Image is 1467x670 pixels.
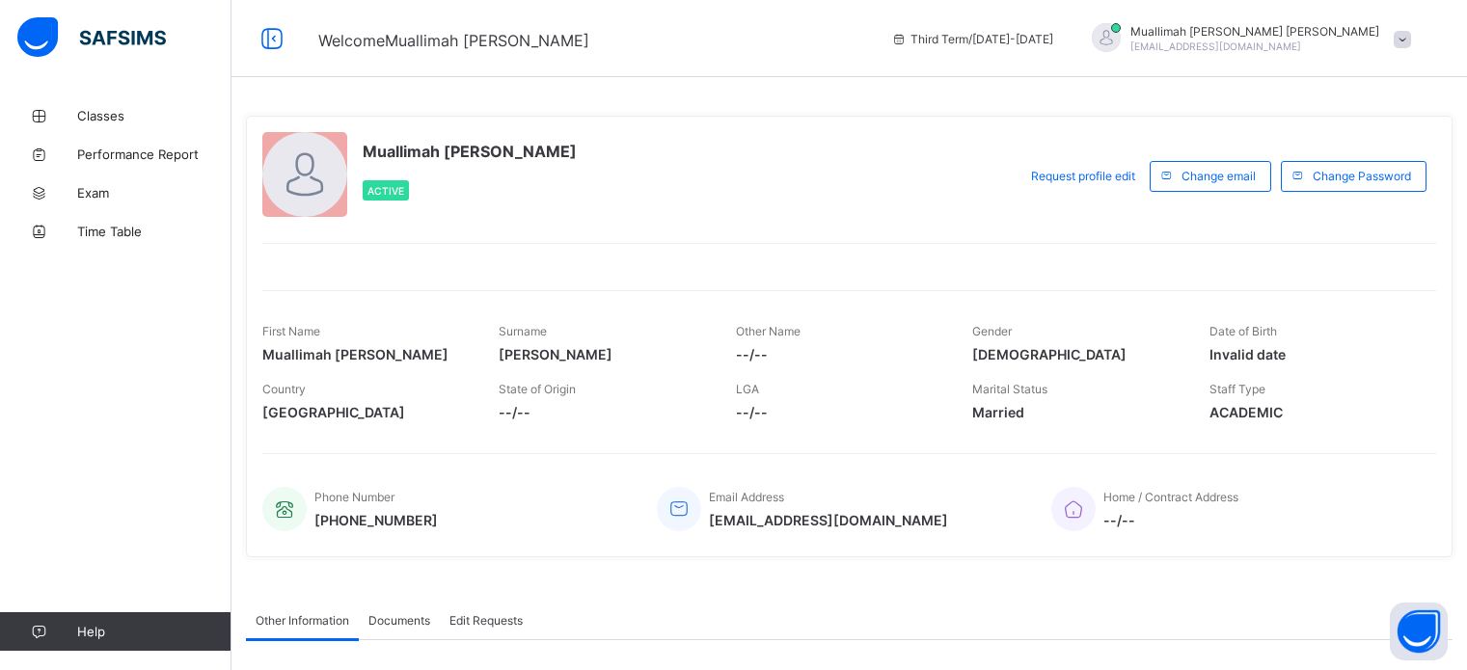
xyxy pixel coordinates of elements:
span: Muallimah [PERSON_NAME] [PERSON_NAME] [1130,24,1379,39]
span: Muallimah [PERSON_NAME] [363,142,577,161]
span: Edit Requests [449,613,523,628]
span: State of Origin [499,382,576,396]
span: Time Table [77,224,231,239]
button: Open asap [1390,603,1448,660]
span: --/-- [1103,512,1238,528]
span: session/term information [891,32,1053,46]
span: --/-- [736,404,943,420]
span: Muallimah [PERSON_NAME] [262,346,470,362]
span: Marital Status [972,382,1047,396]
span: [DEMOGRAPHIC_DATA] [972,346,1180,362]
span: Documents [368,613,430,628]
div: Muallimah SabrinaMohammad [1073,23,1421,55]
span: Active [367,185,404,197]
span: Phone Number [314,490,394,504]
span: Request profile edit [1031,169,1135,183]
span: Home / Contract Address [1103,490,1238,504]
span: Welcome Muallimah [PERSON_NAME] [318,31,589,50]
span: Other Name [736,324,801,338]
span: Performance Report [77,147,231,162]
span: [PERSON_NAME] [499,346,706,362]
span: Other Information [256,613,349,628]
span: Invalid date [1209,346,1417,362]
span: ACADEMIC [1209,404,1417,420]
span: Gender [972,324,1012,338]
span: Help [77,624,231,639]
span: --/-- [736,346,943,362]
span: Surname [499,324,547,338]
span: [EMAIL_ADDRESS][DOMAIN_NAME] [709,512,948,528]
span: Date of Birth [1209,324,1277,338]
span: Exam [77,185,231,201]
span: Classes [77,108,231,123]
img: safsims [17,17,166,58]
span: Change email [1182,169,1256,183]
span: Country [262,382,306,396]
span: First Name [262,324,320,338]
span: [GEOGRAPHIC_DATA] [262,404,470,420]
span: Email Address [709,490,784,504]
span: Staff Type [1209,382,1265,396]
span: LGA [736,382,759,396]
span: Married [972,404,1180,420]
span: Change Password [1313,169,1411,183]
span: [EMAIL_ADDRESS][DOMAIN_NAME] [1130,40,1301,52]
span: --/-- [499,404,706,420]
span: [PHONE_NUMBER] [314,512,438,528]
